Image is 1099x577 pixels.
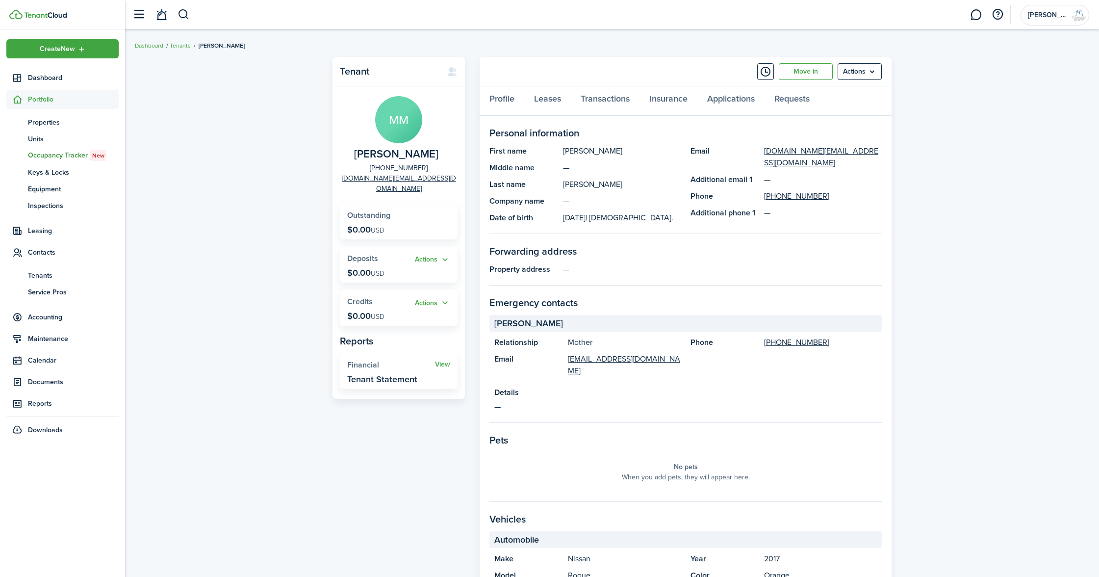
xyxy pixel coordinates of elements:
a: Dashboard [6,68,119,87]
panel-main-description: [PERSON_NAME] [563,145,681,157]
panel-main-description: Nissan [568,553,681,565]
span: Portfolio [28,94,119,105]
menu-btn: Actions [838,63,882,80]
span: Outstanding [347,210,390,221]
panel-main-description: — [494,401,877,413]
a: Leases [524,86,571,116]
p: $0.00 [347,311,384,321]
panel-main-title: Additional email 1 [690,174,759,185]
panel-main-section-title: Emergency contacts [489,295,882,310]
panel-main-title: Middle name [489,162,558,174]
panel-main-subtitle: Reports [340,334,458,348]
p: $0.00 [347,225,384,235]
a: Transactions [571,86,639,116]
widget-stats-description: Tenant Statement [347,374,417,384]
panel-main-placeholder-description: When you add pets, they will appear here. [622,472,750,482]
panel-main-title: Last name [489,179,558,190]
span: New [92,151,104,160]
span: | [DEMOGRAPHIC_DATA]. [586,212,673,223]
a: Reports [6,394,119,413]
panel-main-section-title: Personal information [489,126,882,140]
panel-main-title: Phone [690,337,759,348]
span: USD [371,268,384,279]
span: Documents [28,377,119,387]
span: Occupancy Tracker [28,150,119,161]
panel-main-title: Property address [489,263,558,275]
span: Leasing [28,226,119,236]
panel-main-title: Additional phone 1 [690,207,759,219]
button: Open menu [6,39,119,58]
a: Equipment [6,181,119,197]
widget-stats-title: Financial [347,361,435,369]
p: $0.00 [347,268,384,278]
img: TenantCloud [24,12,67,18]
button: Open sidebar [129,5,148,24]
a: Dashboard [135,41,163,50]
button: Actions [415,297,450,309]
button: Search [178,6,190,23]
span: Credits [347,296,373,307]
panel-main-section-title: Vehicles [489,512,882,526]
panel-main-title: Make [494,553,563,565]
a: Profile [480,86,524,116]
a: Tenants [6,267,119,284]
span: Properties [28,117,119,128]
panel-main-description: 2017 [764,553,877,565]
span: Jason [1028,12,1067,19]
panel-main-title: First name [489,145,558,157]
a: Units [6,131,119,147]
a: Tenants [170,41,191,50]
span: Contacts [28,247,119,258]
span: Keys & Locks [28,167,119,178]
panel-main-description: — [563,195,681,207]
panel-main-description: — [563,263,882,275]
panel-main-title: Relationship [494,337,563,348]
a: [DOMAIN_NAME][EMAIL_ADDRESS][DOMAIN_NAME] [340,173,458,194]
span: Equipment [28,184,119,194]
span: Downloads [28,425,63,435]
panel-main-description: [DATE] [563,212,681,224]
span: [PERSON_NAME] [199,41,245,50]
a: View [435,361,450,368]
a: [PHONE_NUMBER] [370,163,428,173]
span: Maintenance [28,334,119,344]
button: Open menu [838,63,882,80]
span: Reports [28,398,119,409]
a: Requests [765,86,819,116]
a: Messaging [967,2,985,27]
panel-main-title: Company name [489,195,558,207]
img: Jason [1071,7,1087,23]
button: Timeline [757,63,774,80]
button: Actions [415,254,450,265]
span: Units [28,134,119,144]
a: Service Pros [6,284,119,300]
span: Inspections [28,201,119,211]
panel-main-description: Mother [568,337,681,348]
span: Tenants [28,270,119,281]
panel-main-title: Email [494,353,563,377]
panel-main-title: Phone [690,190,759,202]
button: Open resource center [989,6,1006,23]
a: [DOMAIN_NAME][EMAIL_ADDRESS][DOMAIN_NAME] [764,145,882,169]
avatar-text: MM [375,96,422,143]
panel-main-description: [PERSON_NAME] [563,179,681,190]
span: Dashboard [28,73,119,83]
span: Calendar [28,355,119,366]
panel-main-title: Date of birth [489,212,558,224]
panel-main-description: — [563,162,681,174]
a: Insurance [639,86,697,116]
span: Deposits [347,253,378,264]
panel-main-title: Email [690,145,759,169]
a: Keys & Locks [6,164,119,181]
panel-main-title: Details [494,387,877,398]
span: [PERSON_NAME] [494,317,563,330]
span: USD [371,312,384,322]
span: Matthew Macari [354,148,438,160]
panel-main-title: Year [690,553,759,565]
a: [PHONE_NUMBER] [764,337,829,348]
panel-main-section-title: Forwarding address [489,244,882,259]
a: Occupancy TrackerNew [6,147,119,164]
a: Properties [6,114,119,131]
